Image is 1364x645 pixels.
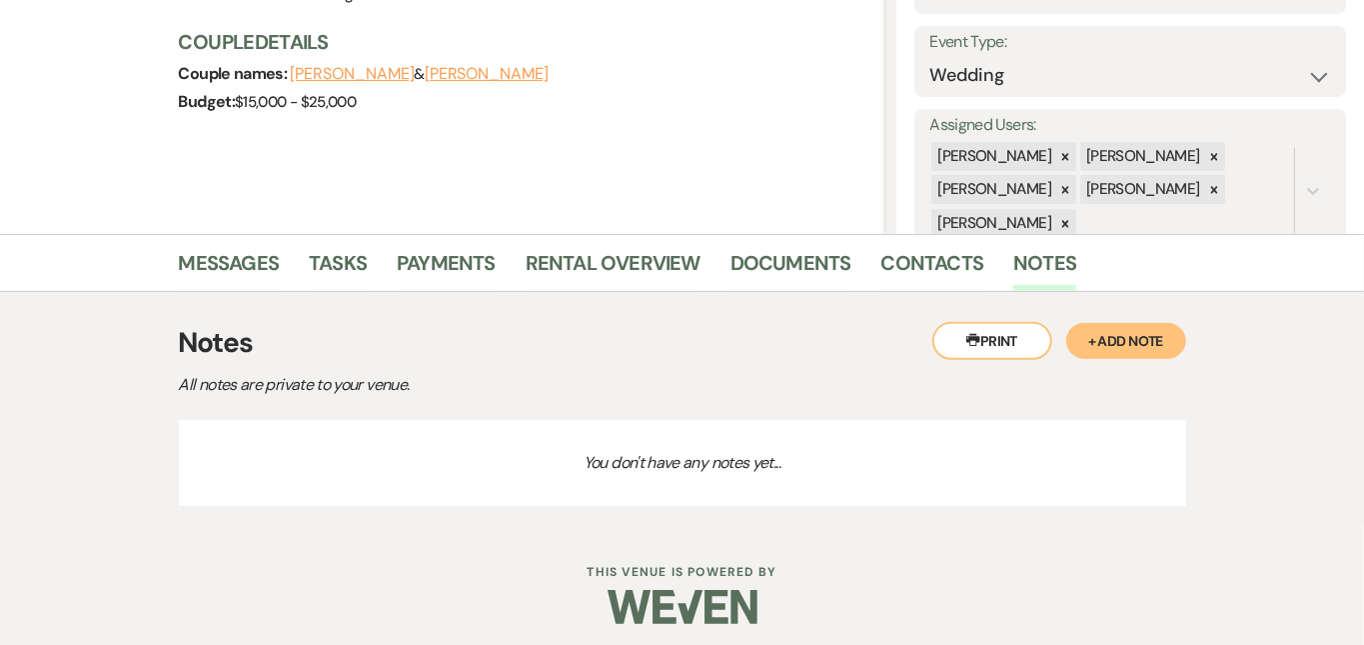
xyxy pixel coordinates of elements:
[179,28,867,56] h3: Couple Details
[929,28,1331,57] label: Event Type:
[291,66,415,82] button: [PERSON_NAME]
[397,247,496,291] a: Payments
[1066,323,1186,359] button: + Add Note
[881,247,984,291] a: Contacts
[309,247,367,291] a: Tasks
[931,209,1054,238] div: [PERSON_NAME]
[291,64,549,84] span: &
[179,247,280,291] a: Messages
[1080,175,1203,204] div: [PERSON_NAME]
[1013,247,1076,291] a: Notes
[608,572,757,642] img: Weven Logo
[179,63,291,84] span: Couple names:
[929,111,1331,140] label: Assigned Users:
[730,247,851,291] a: Documents
[179,372,878,398] p: All notes are private to your venue.
[932,322,1052,360] button: Print
[179,91,236,112] span: Budget:
[931,142,1054,171] div: [PERSON_NAME]
[179,420,1186,506] p: You don't have any notes yet...
[235,92,356,112] span: $15,000 - $25,000
[179,322,1186,364] h3: Notes
[1080,142,1203,171] div: [PERSON_NAME]
[526,247,700,291] a: Rental Overview
[425,66,549,82] button: [PERSON_NAME]
[931,175,1054,204] div: [PERSON_NAME]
